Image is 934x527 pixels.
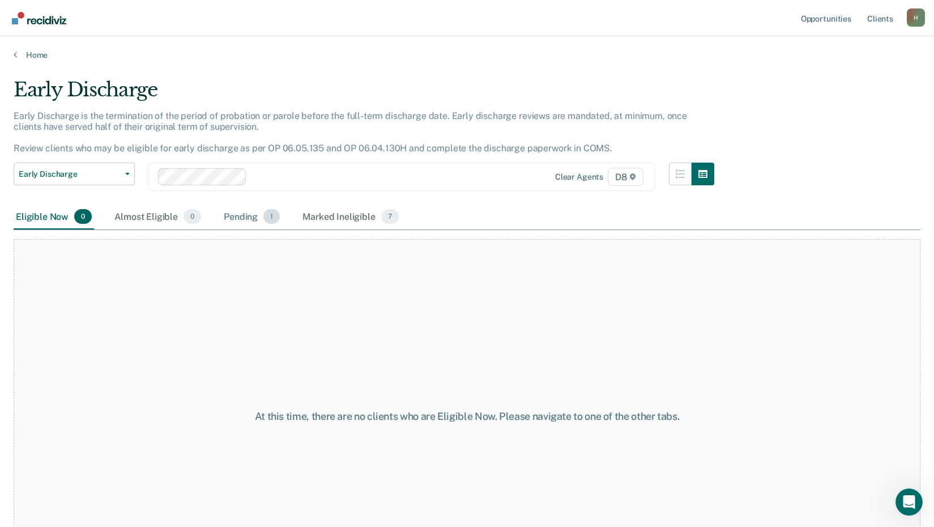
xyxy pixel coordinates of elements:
span: 0 [184,209,201,224]
div: Eligible Now0 [14,205,94,229]
span: 0 [74,209,92,224]
div: Clear agents [555,172,603,182]
p: Early Discharge is the termination of the period of probation or parole before the full-term disc... [14,110,687,154]
img: Recidiviz [12,12,66,24]
div: Marked Ineligible7 [300,205,401,229]
span: 7 [381,209,399,224]
button: Early Discharge [14,163,135,185]
div: Almost Eligible0 [112,205,203,229]
div: H [907,8,925,27]
a: Home [14,50,920,60]
span: Early Discharge [19,169,121,179]
div: Early Discharge [14,78,714,110]
div: At this time, there are no clients who are Eligible Now. Please navigate to one of the other tabs. [241,410,694,423]
button: Profile dropdown button [907,8,925,27]
span: 1 [263,209,280,224]
iframe: Intercom live chat [895,488,923,516]
div: Pending1 [221,205,282,229]
span: D8 [608,168,643,186]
